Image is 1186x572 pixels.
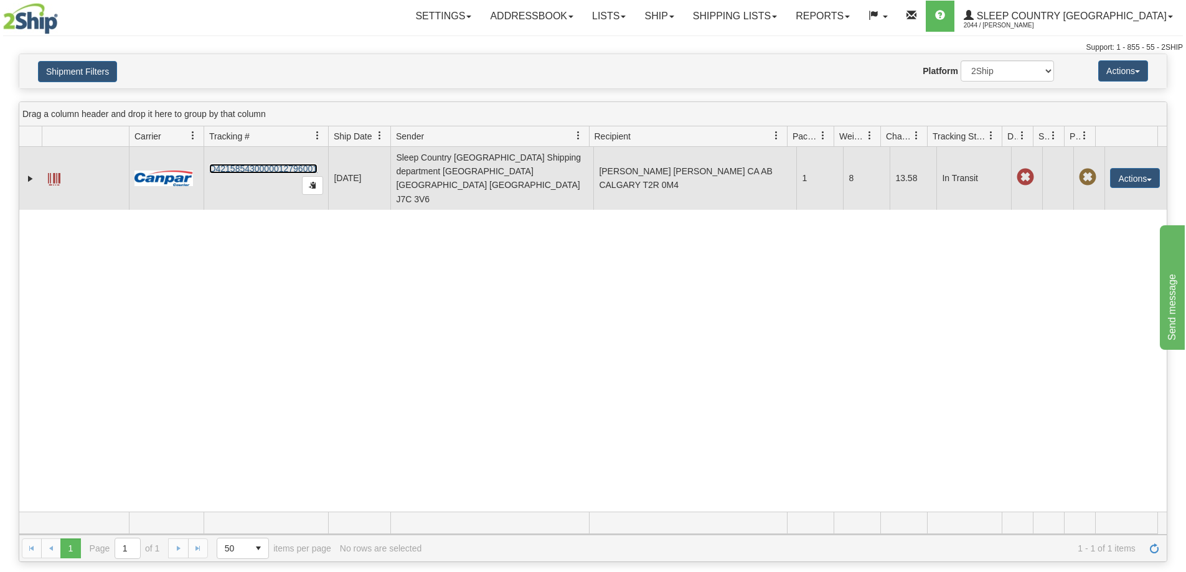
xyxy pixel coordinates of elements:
span: items per page [217,538,331,559]
a: Sender filter column settings [568,125,589,146]
span: Sender [396,130,424,143]
span: 1 - 1 of 1 items [430,543,1136,553]
a: Carrier filter column settings [182,125,204,146]
a: Shipping lists [684,1,786,32]
a: Tracking # filter column settings [307,125,328,146]
div: No rows are selected [340,543,422,553]
a: Expand [24,172,37,185]
button: Copy to clipboard [302,176,323,195]
a: Delivery Status filter column settings [1012,125,1033,146]
td: Sleep Country [GEOGRAPHIC_DATA] Shipping department [GEOGRAPHIC_DATA] [GEOGRAPHIC_DATA] [GEOGRAPH... [390,147,593,210]
input: Page 1 [115,538,140,558]
td: [PERSON_NAME] [PERSON_NAME] CA AB CALGARY T2R 0M4 [593,147,796,210]
button: Shipment Filters [38,61,117,82]
iframe: chat widget [1157,222,1185,349]
span: Pickup Not Assigned [1079,169,1096,186]
a: Refresh [1144,538,1164,558]
button: Actions [1098,60,1148,82]
span: 2044 / [PERSON_NAME] [964,19,1057,32]
span: Packages [793,130,819,143]
a: Lists [583,1,635,32]
span: select [248,538,268,558]
div: Send message [9,7,115,22]
a: Recipient filter column settings [766,125,787,146]
a: Charge filter column settings [906,125,927,146]
td: [DATE] [328,147,390,210]
td: 1 [796,147,843,210]
span: Pickup Status [1070,130,1080,143]
span: Tracking # [209,130,250,143]
td: In Transit [936,147,1011,210]
a: Settings [406,1,481,32]
span: 50 [225,542,241,555]
a: Reports [786,1,859,32]
div: Support: 1 - 855 - 55 - 2SHIP [3,42,1183,53]
a: Shipment Issues filter column settings [1043,125,1064,146]
span: Weight [839,130,865,143]
span: Shipment Issues [1038,130,1049,143]
a: Addressbook [481,1,583,32]
td: 13.58 [890,147,936,210]
a: Tracking Status filter column settings [981,125,1002,146]
span: Charge [886,130,912,143]
a: Ship Date filter column settings [369,125,390,146]
span: Sleep Country [GEOGRAPHIC_DATA] [974,11,1167,21]
a: Packages filter column settings [812,125,834,146]
span: Tracking Status [933,130,987,143]
span: Delivery Status [1007,130,1018,143]
td: 8 [843,147,890,210]
a: Weight filter column settings [859,125,880,146]
img: 14 - Canpar [134,171,193,186]
span: Page 1 [60,538,80,558]
a: Ship [635,1,683,32]
a: D421585430000012796001 [209,164,318,174]
span: Late [1017,169,1034,186]
span: Recipient [595,130,631,143]
span: Page sizes drop down [217,538,269,559]
a: Pickup Status filter column settings [1074,125,1095,146]
span: Page of 1 [90,538,160,559]
img: logo2044.jpg [3,3,58,34]
a: Sleep Country [GEOGRAPHIC_DATA] 2044 / [PERSON_NAME] [954,1,1182,32]
a: Label [48,167,60,187]
button: Actions [1110,168,1160,188]
span: Ship Date [334,130,372,143]
label: Platform [923,65,958,77]
span: Carrier [134,130,161,143]
div: grid grouping header [19,102,1167,126]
